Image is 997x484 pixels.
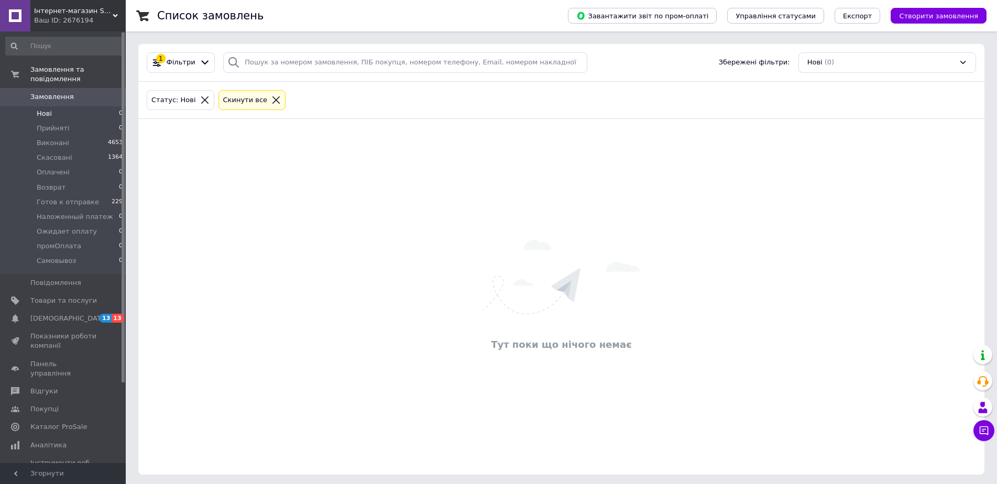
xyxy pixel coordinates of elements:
[37,227,97,236] span: Ожидает оплату
[37,241,81,251] span: промОплата
[899,12,978,20] span: Створити замовлення
[30,458,97,477] span: Інструменти веб-майстра та SEO
[156,54,166,63] div: 1
[157,9,264,22] h1: Список замовлень
[843,12,872,20] span: Експорт
[736,12,816,20] span: Управління статусами
[568,8,717,24] button: Завантажити звіт по пром-оплаті
[30,296,97,305] span: Товари та послуги
[37,124,69,133] span: Прийняті
[807,58,823,68] span: Нові
[891,8,987,24] button: Створити замовлення
[5,37,124,56] input: Пошук
[30,404,59,414] span: Покупці
[880,12,987,19] a: Створити замовлення
[37,168,70,177] span: Оплачені
[30,314,108,323] span: [DEMOGRAPHIC_DATA]
[112,314,124,323] span: 13
[37,153,72,162] span: Скасовані
[100,314,112,323] span: 13
[30,278,81,288] span: Повідомлення
[30,92,74,102] span: Замовлення
[973,420,994,441] button: Чат з покупцем
[112,197,123,207] span: 229
[37,197,99,207] span: Готов к отправке
[727,8,824,24] button: Управління статусами
[108,153,123,162] span: 1364
[167,58,195,68] span: Фільтри
[119,109,123,118] span: 0
[37,109,52,118] span: Нові
[144,338,979,351] div: Тут поки що нічого немає
[30,359,97,378] span: Панель управління
[119,256,123,266] span: 0
[223,52,587,73] input: Пошук за номером замовлення, ПІБ покупця, номером телефону, Email, номером накладної
[576,11,708,20] span: Завантажити звіт по пром-оплаті
[149,95,198,106] div: Статус: Нові
[37,138,69,148] span: Виконані
[30,441,67,450] span: Аналітика
[30,422,87,432] span: Каталог ProSale
[835,8,881,24] button: Експорт
[119,212,123,222] span: 0
[119,124,123,133] span: 0
[119,183,123,192] span: 0
[37,212,113,222] span: Наложенный платеж
[221,95,270,106] div: Cкинути все
[30,332,97,350] span: Показники роботи компанії
[34,6,113,16] span: Інтернет-магазин StandartPower
[37,183,65,192] span: Возврат
[37,256,76,266] span: Самовывоз
[119,241,123,251] span: 0
[30,387,58,396] span: Відгуки
[34,16,126,25] div: Ваш ID: 2676194
[719,58,790,68] span: Збережені фільтри:
[30,65,126,84] span: Замовлення та повідомлення
[108,138,123,148] span: 4653
[825,58,834,66] span: (0)
[119,168,123,177] span: 0
[119,227,123,236] span: 0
